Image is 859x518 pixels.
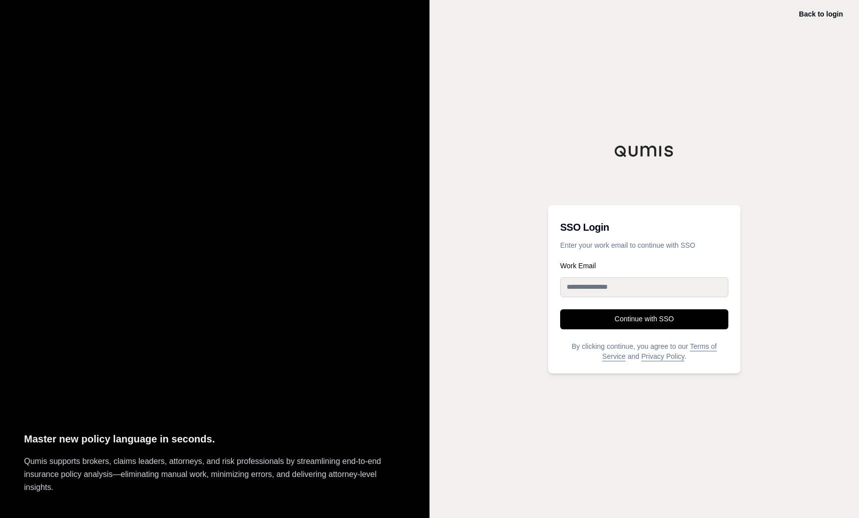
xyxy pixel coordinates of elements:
img: Qumis [614,145,674,157]
p: Qumis supports brokers, claims leaders, attorneys, and risk professionals by streamlining end-to-... [24,455,405,494]
a: Terms of Service [602,342,717,360]
p: Master new policy language in seconds. [24,431,405,447]
h3: SSO Login [560,217,728,237]
p: Enter your work email to continue with SSO [560,240,728,250]
a: Privacy Policy [641,352,684,360]
a: Back to login [799,10,843,18]
p: By clicking continue, you agree to our and . [560,341,728,361]
label: Work Email [560,262,728,269]
button: Continue with SSO [560,309,728,329]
